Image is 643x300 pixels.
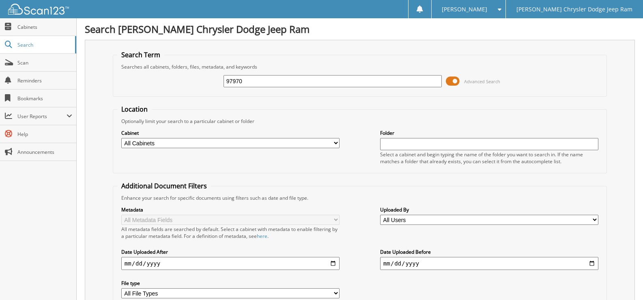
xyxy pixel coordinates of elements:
label: Cabinet [121,129,340,136]
div: Select a cabinet and begin typing the name of the folder you want to search in. If the name match... [380,151,598,165]
span: Cabinets [17,24,72,30]
div: Optionally limit your search to a particular cabinet or folder [117,118,602,125]
input: start [121,257,340,270]
a: here [257,233,267,240]
legend: Location [117,105,152,114]
legend: Additional Document Filters [117,181,211,190]
div: All metadata fields are searched by default. Select a cabinet with metadata to enable filtering b... [121,226,340,240]
iframe: Chat Widget [602,261,643,300]
div: Searches all cabinets, folders, files, metadata, and keywords [117,63,602,70]
label: File type [121,280,340,287]
span: User Reports [17,113,67,120]
span: Search [17,41,71,48]
span: Advanced Search [464,78,500,84]
span: Help [17,131,72,138]
span: Bookmarks [17,95,72,102]
h1: Search [PERSON_NAME] Chrysler Dodge Jeep Ram [85,22,635,36]
span: Announcements [17,149,72,155]
legend: Search Term [117,50,164,59]
label: Date Uploaded Before [380,248,598,255]
label: Metadata [121,206,340,213]
label: Date Uploaded After [121,248,340,255]
label: Folder [380,129,598,136]
input: end [380,257,598,270]
span: Scan [17,59,72,66]
span: Reminders [17,77,72,84]
span: [PERSON_NAME] [442,7,487,12]
span: [PERSON_NAME] Chrysler Dodge Jeep Ram [516,7,632,12]
div: Enhance your search for specific documents using filters such as date and file type. [117,194,602,201]
label: Uploaded By [380,206,598,213]
img: scan123-logo-white.svg [8,4,69,15]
